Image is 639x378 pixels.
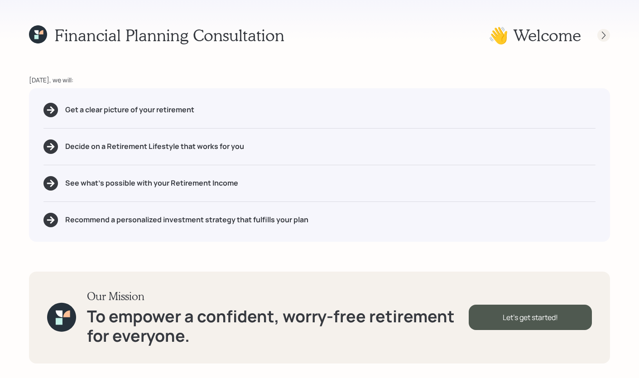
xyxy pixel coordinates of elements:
[65,142,244,151] h5: Decide on a Retirement Lifestyle that works for you
[65,105,194,114] h5: Get a clear picture of your retirement
[469,305,592,330] div: Let's get started!
[65,215,308,224] h5: Recommend a personalized investment strategy that fulfills your plan
[29,75,610,85] div: [DATE], we will:
[488,25,581,45] h1: 👋 Welcome
[65,179,238,187] h5: See what's possible with your Retirement Income
[87,306,469,345] h1: To empower a confident, worry-free retirement for everyone.
[54,25,284,45] h1: Financial Planning Consultation
[87,290,469,303] h3: Our Mission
